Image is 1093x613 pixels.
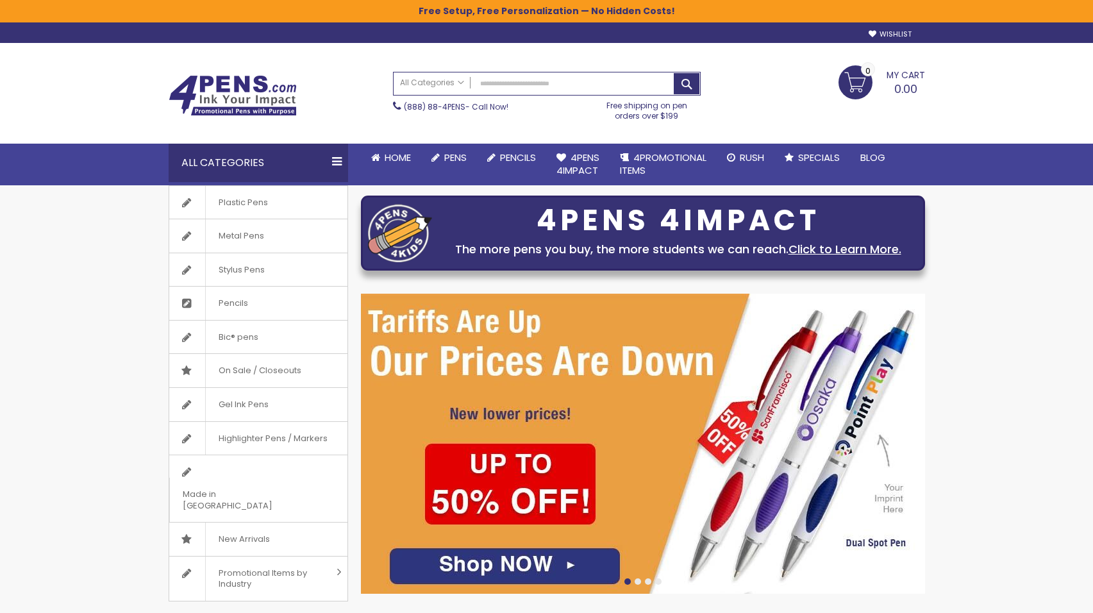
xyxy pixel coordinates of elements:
[169,557,347,601] a: Promotional Items by Industry
[850,144,896,172] a: Blog
[205,388,281,421] span: Gel Ink Pens
[894,81,917,97] span: 0.00
[788,241,901,257] a: Click to Learn More.
[205,422,340,455] span: Highlighter Pens / Markers
[546,144,610,185] a: 4Pens4impact
[169,75,297,116] img: 4Pens Custom Pens and Promotional Products
[205,253,278,287] span: Stylus Pens
[169,186,347,219] a: Plastic Pens
[205,219,277,253] span: Metal Pens
[169,287,347,320] a: Pencils
[169,144,348,182] div: All Categories
[438,207,918,234] div: 4PENS 4IMPACT
[205,321,271,354] span: Bic® pens
[620,151,706,177] span: 4PROMOTIONAL ITEMS
[865,65,871,77] span: 0
[400,78,464,88] span: All Categories
[774,144,850,172] a: Specials
[839,65,925,97] a: 0.00 0
[169,422,347,455] a: Highlighter Pens / Markers
[740,151,764,164] span: Rush
[556,151,599,177] span: 4Pens 4impact
[205,186,281,219] span: Plastic Pens
[368,204,432,262] img: four_pen_logo.png
[205,287,261,320] span: Pencils
[477,144,546,172] a: Pencils
[169,354,347,387] a: On Sale / Closeouts
[169,321,347,354] a: Bic® pens
[169,523,347,556] a: New Arrivals
[361,144,421,172] a: Home
[869,29,912,39] a: Wishlist
[169,455,347,522] a: Made in [GEOGRAPHIC_DATA]
[205,354,314,387] span: On Sale / Closeouts
[593,96,701,121] div: Free shipping on pen orders over $199
[404,101,465,112] a: (888) 88-4PENS
[610,144,717,185] a: 4PROMOTIONALITEMS
[205,523,283,556] span: New Arrivals
[169,478,315,522] span: Made in [GEOGRAPHIC_DATA]
[500,151,536,164] span: Pencils
[169,219,347,253] a: Metal Pens
[438,240,918,258] div: The more pens you buy, the more students we can reach.
[169,388,347,421] a: Gel Ink Pens
[444,151,467,164] span: Pens
[717,144,774,172] a: Rush
[385,151,411,164] span: Home
[860,151,885,164] span: Blog
[421,144,477,172] a: Pens
[798,151,840,164] span: Specials
[205,557,332,601] span: Promotional Items by Industry
[394,72,471,94] a: All Categories
[404,101,508,112] span: - Call Now!
[169,253,347,287] a: Stylus Pens
[361,294,925,594] img: /cheap-promotional-products.html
